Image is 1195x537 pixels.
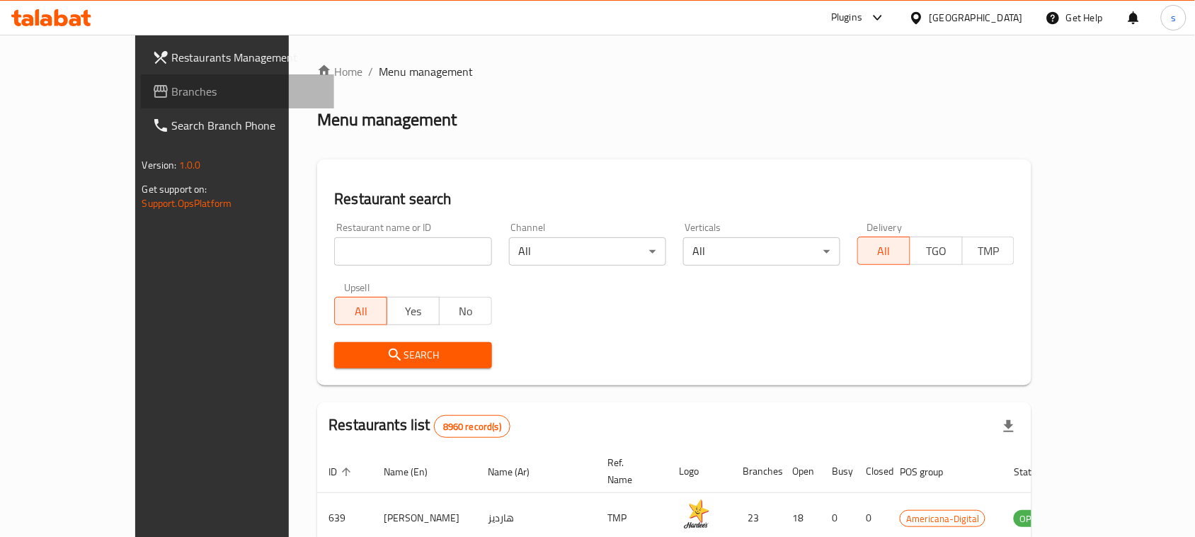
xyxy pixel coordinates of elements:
span: Get support on: [142,180,207,198]
th: Branches [731,450,781,493]
th: Busy [821,450,854,493]
nav: breadcrumb [317,63,1031,80]
a: Support.OpsPlatform [142,194,232,213]
button: All [857,237,910,265]
a: Branches [141,74,335,108]
button: Search [334,342,491,368]
h2: Restaurants list [328,414,510,438]
a: Home [317,63,362,80]
li: / [368,63,373,80]
a: Restaurants Management [141,40,335,74]
div: Export file [992,409,1026,443]
span: Menu management [379,63,473,80]
button: Yes [387,297,440,325]
span: ID [328,463,355,480]
span: s [1171,10,1176,26]
span: Status [1014,463,1060,480]
div: All [509,237,666,266]
span: No [445,301,486,322]
button: TGO [910,237,963,265]
span: OPEN [1014,511,1048,527]
button: No [439,297,492,325]
button: TMP [962,237,1015,265]
span: Search Branch Phone [172,117,324,134]
span: Version: [142,156,177,174]
input: Search for restaurant name or ID.. [334,237,491,266]
div: OPEN [1014,510,1048,527]
div: All [683,237,840,266]
div: Total records count [434,415,510,438]
span: Yes [393,301,434,322]
span: POS group [900,463,961,480]
span: Name (En) [384,463,446,480]
h2: Menu management [317,108,457,131]
span: All [341,301,382,322]
span: TGO [916,241,957,261]
button: All [334,297,387,325]
span: Ref. Name [607,454,651,488]
th: Open [781,450,821,493]
a: Search Branch Phone [141,108,335,142]
span: Search [345,346,480,364]
span: Restaurants Management [172,49,324,66]
h2: Restaurant search [334,188,1014,210]
span: TMP [968,241,1010,261]
label: Delivery [867,222,903,232]
span: Name (Ar) [488,463,548,480]
div: Plugins [831,9,862,26]
label: Upsell [344,283,370,293]
span: Branches [172,83,324,100]
div: [GEOGRAPHIC_DATA] [930,10,1023,26]
th: Logo [668,450,731,493]
img: Hardee's [679,497,714,533]
span: Americana-Digital [900,511,985,527]
span: All [864,241,905,261]
th: Closed [854,450,888,493]
span: 8960 record(s) [435,420,510,434]
span: 1.0.0 [179,156,201,174]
